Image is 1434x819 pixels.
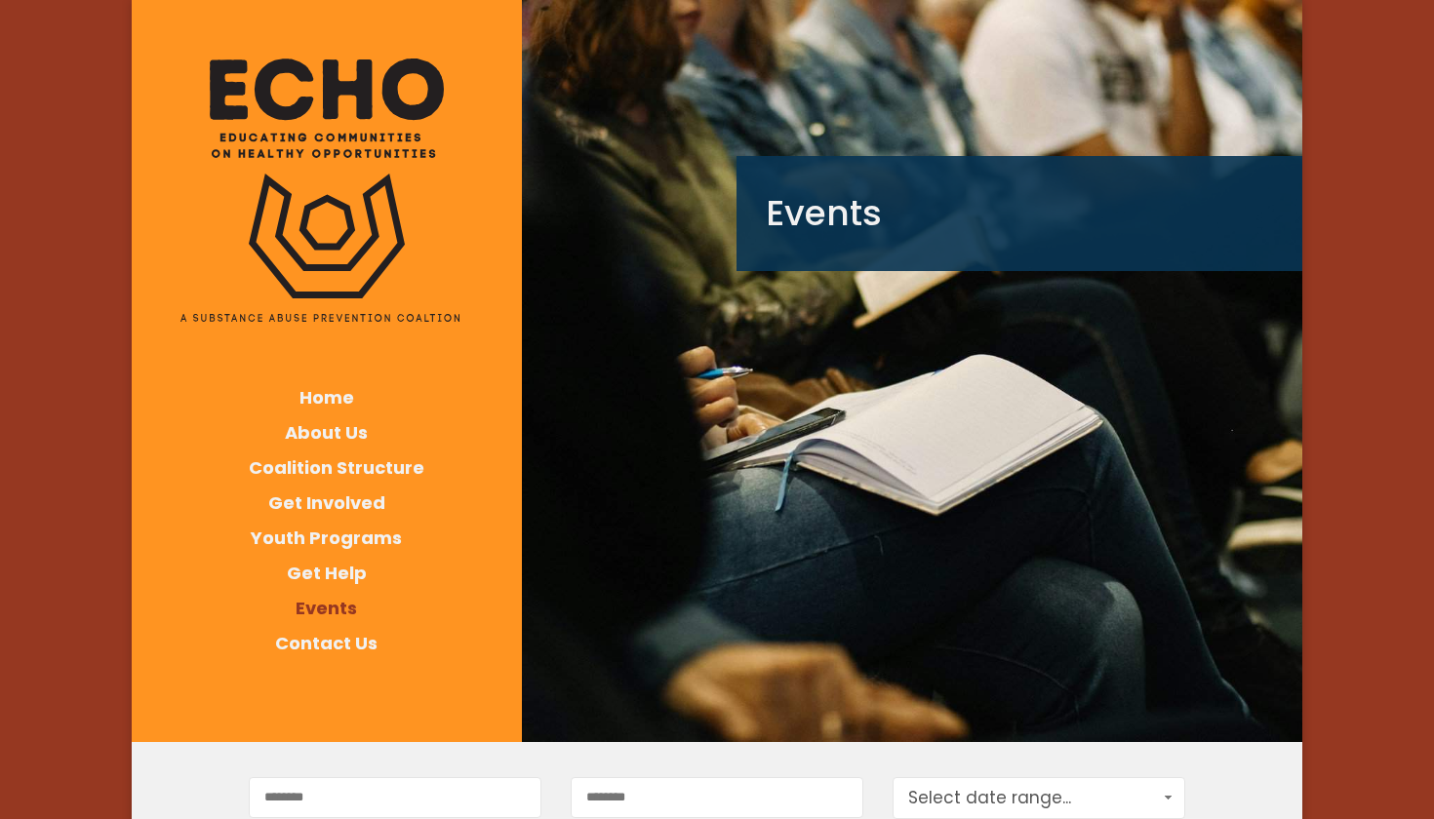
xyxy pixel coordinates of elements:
a: Events [296,596,357,620]
img: ECHO_text_logo [210,58,444,158]
a: Youth Programs [251,526,402,550]
a: Get Help [287,561,367,585]
a: Coalition Structure [249,455,424,480]
a: Home [299,385,354,409]
a: Get Involved [268,490,385,515]
img: ECHO Logo_black [249,174,405,299]
a: About Us [285,420,368,445]
img: ECHO_text [180,314,459,321]
a: Contact Us [275,631,378,655]
h1: Events [766,185,1273,242]
button: Select date range... [893,777,1185,819]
